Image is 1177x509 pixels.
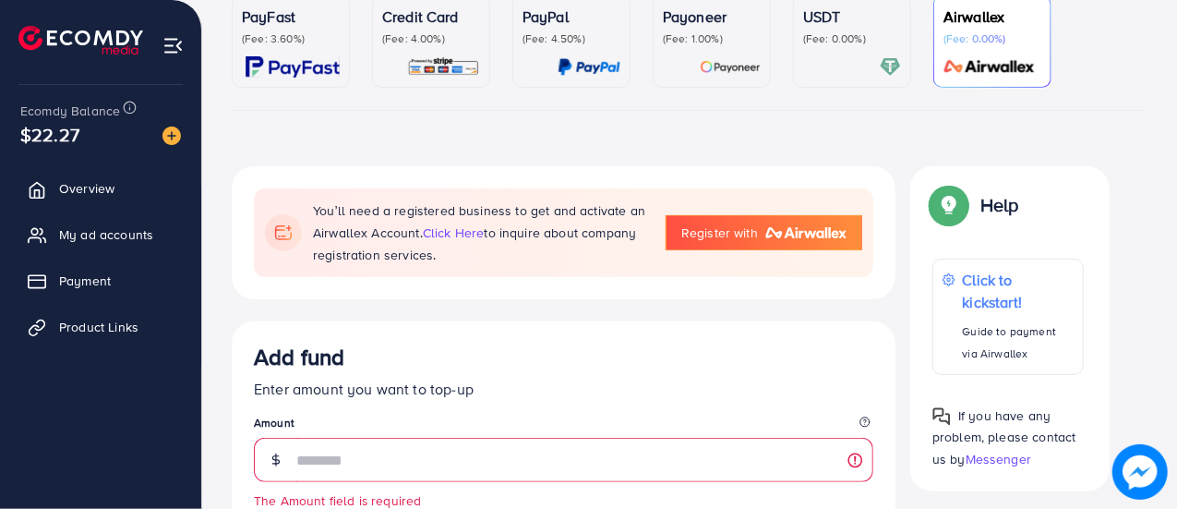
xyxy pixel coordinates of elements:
p: You’ll need a registered business to get and activate an Airwallex Account. to inquire about comp... [313,200,647,266]
a: Payment [14,262,187,299]
p: (Fee: 4.50%) [522,31,620,46]
span: My ad accounts [59,225,153,244]
p: Airwallex [943,6,1041,28]
p: (Fee: 3.60%) [242,31,340,46]
img: card [558,56,620,78]
p: PayFast [242,6,340,28]
span: Register with [681,224,758,242]
span: Payment [59,272,111,290]
img: card [700,56,761,78]
p: (Fee: 0.00%) [943,31,1041,46]
img: Popup guide [932,188,966,222]
span: Ecomdy Balance [20,102,120,120]
img: card [880,56,901,78]
p: Guide to payment via Airwallex [963,321,1074,365]
a: Product Links [14,309,187,345]
span: If you have any problem, please contact us by [932,406,1076,467]
img: flag [265,214,302,251]
p: Payoneer [663,6,761,28]
img: logo [18,26,143,55]
img: logo-airwallex [765,227,847,238]
p: Click to kickstart! [963,269,1074,313]
a: Overview [14,170,187,207]
p: Help [980,194,1019,216]
span: Messenger [966,450,1031,468]
img: Popup guide [932,407,951,426]
img: menu [162,35,184,56]
span: $22.27 [20,121,79,148]
img: card [938,56,1041,78]
span: Overview [59,179,114,198]
p: (Fee: 4.00%) [382,31,480,46]
p: Credit Card [382,6,480,28]
a: Register with [666,215,862,250]
img: image [1112,444,1168,500]
p: (Fee: 1.00%) [663,31,761,46]
p: Enter amount you want to top-up [254,378,873,400]
a: My ad accounts [14,216,187,253]
p: (Fee: 0.00%) [803,31,901,46]
h3: Add fund [254,344,344,370]
p: USDT [803,6,901,28]
img: image [162,127,181,145]
span: click here [423,224,485,242]
legend: Amount [254,415,873,438]
img: card [407,56,480,78]
span: Product Links [59,318,138,336]
p: PayPal [522,6,620,28]
img: card [246,56,340,78]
